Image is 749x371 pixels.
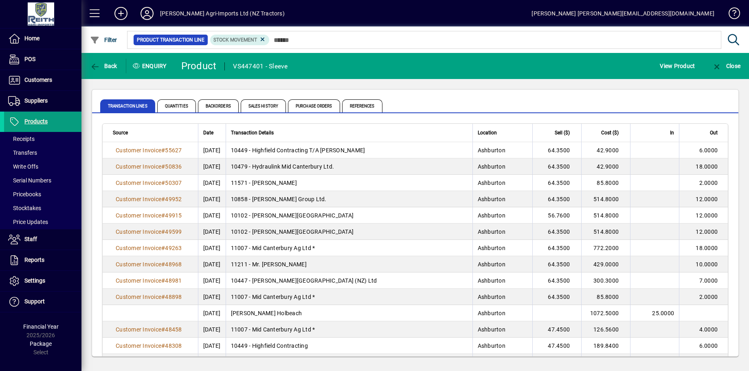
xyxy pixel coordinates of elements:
span: 4.0000 [699,326,718,333]
td: 10102 - [PERSON_NAME][GEOGRAPHIC_DATA] [226,207,472,224]
span: Home [24,35,40,42]
span: Backorders [198,99,239,112]
button: Close [710,59,742,73]
span: 49952 [165,196,182,202]
a: Price Updates [4,215,81,229]
td: [DATE] [198,289,226,305]
a: Settings [4,271,81,291]
a: Customer Invoice#49952 [113,195,185,204]
td: [DATE] [198,272,226,289]
span: 48308 [165,342,182,349]
td: [DATE] [198,354,226,370]
a: POS [4,49,81,70]
span: Transfers [8,149,37,156]
span: Ashburton [478,310,505,316]
a: Stocktakes [4,201,81,215]
span: Stock movement [213,37,257,43]
a: Customers [4,70,81,90]
span: Receipts [8,136,35,142]
td: [DATE] [198,142,226,158]
td: [DATE] [198,207,226,224]
app-page-header-button: Back [81,59,126,73]
span: Transaction Details [231,128,274,137]
td: 11007 - Mid Canterbury Ag Ltd * [226,321,472,338]
a: Receipts [4,132,81,146]
a: Write Offs [4,160,81,173]
span: Source [113,128,128,137]
td: [DATE] [198,338,226,354]
td: [DATE] [198,224,226,240]
span: Serial Numbers [8,177,51,184]
span: POS [24,56,35,62]
td: 42.9000 [581,142,630,158]
div: Enquiry [126,59,175,72]
span: Suppliers [24,97,48,104]
a: Customer Invoice#55627 [113,146,185,155]
span: 2.0000 [699,294,718,300]
a: Customer Invoice#48898 [113,292,185,301]
span: 12.0000 [696,212,718,219]
span: 2.0000 [699,180,718,186]
span: Purchase Orders [288,99,340,112]
span: Customer Invoice [116,180,161,186]
span: Quantities [157,99,196,112]
td: 47.4500 [532,354,581,370]
span: Stocktakes [8,205,41,211]
td: 429.0000 [581,256,630,272]
span: View Product [660,59,695,72]
span: Price Updates [8,219,48,225]
span: Customer Invoice [116,196,161,202]
td: 772.2000 [581,240,630,256]
span: Customers [24,77,52,83]
td: [DATE] [198,305,226,321]
a: Customer Invoice#50307 [113,178,185,187]
span: In [670,128,674,137]
app-page-header-button: Close enquiry [703,59,749,73]
td: 10479 - Hydraulink Mid Canterbury Ltd. [226,158,472,175]
span: Ashburton [478,196,505,202]
span: References [342,99,382,112]
td: 64.3500 [532,272,581,289]
td: 64.3500 [532,240,581,256]
span: Customer Invoice [116,228,161,235]
a: Transfers [4,146,81,160]
td: 64.3500 [532,289,581,305]
td: [DATE] [198,175,226,191]
span: Customer Invoice [116,245,161,251]
div: Sell ($) [538,128,577,137]
td: 10858 - [PERSON_NAME] Group Ltd. [226,191,472,207]
span: Transaction Lines [100,99,155,112]
span: Filter [90,37,117,43]
span: 55627 [165,147,182,154]
span: # [161,196,165,202]
td: 64.3500 [532,175,581,191]
td: 85.8000 [581,289,630,305]
span: Ashburton [478,261,505,268]
span: 49915 [165,212,182,219]
span: 48968 [165,261,182,268]
a: Staff [4,229,81,250]
td: 10447 - [PERSON_NAME][GEOGRAPHIC_DATA] (NZ) Ltd [226,272,472,289]
td: 126.5600 [581,321,630,338]
span: Customer Invoice [116,277,161,284]
td: 64.3500 [532,142,581,158]
td: [DATE] [198,191,226,207]
td: 514.8000 [581,224,630,240]
span: # [161,261,165,268]
a: Home [4,29,81,49]
span: Ashburton [478,147,505,154]
span: Customer Invoice [116,147,161,154]
span: # [161,180,165,186]
a: Customer Invoice#48968 [113,260,185,269]
a: Customer Invoice#49599 [113,227,185,236]
span: Reports [24,257,44,263]
span: Ashburton [478,294,505,300]
button: View Product [658,59,697,73]
span: Write Offs [8,163,38,170]
span: Ashburton [478,342,505,349]
td: [DATE] [198,256,226,272]
td: [DATE] [198,240,226,256]
span: Settings [24,277,45,284]
span: 6.0000 [699,147,718,154]
span: # [161,294,165,300]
